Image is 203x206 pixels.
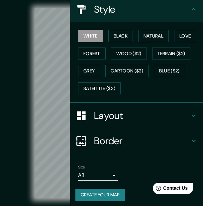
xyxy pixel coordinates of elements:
button: Grey [78,65,100,77]
button: Forest [78,48,106,60]
button: White [78,30,103,42]
div: A3 [78,170,118,181]
h4: Style [94,3,190,15]
button: Natural [138,30,169,42]
canvas: Map [35,8,169,198]
iframe: Help widget launcher [144,180,196,199]
button: Blue ($2) [154,65,185,77]
h4: Layout [94,110,190,122]
button: Satellite ($3) [78,82,121,95]
h4: Border [94,135,190,147]
label: Size [78,164,85,170]
button: Create your map [75,189,125,201]
button: Black [108,30,133,42]
button: Cartoon ($2) [105,65,149,77]
button: Wood ($2) [111,48,147,60]
div: Border [70,128,203,154]
div: Layout [70,103,203,128]
button: Terrain ($2) [152,48,191,60]
button: Love [174,30,196,42]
